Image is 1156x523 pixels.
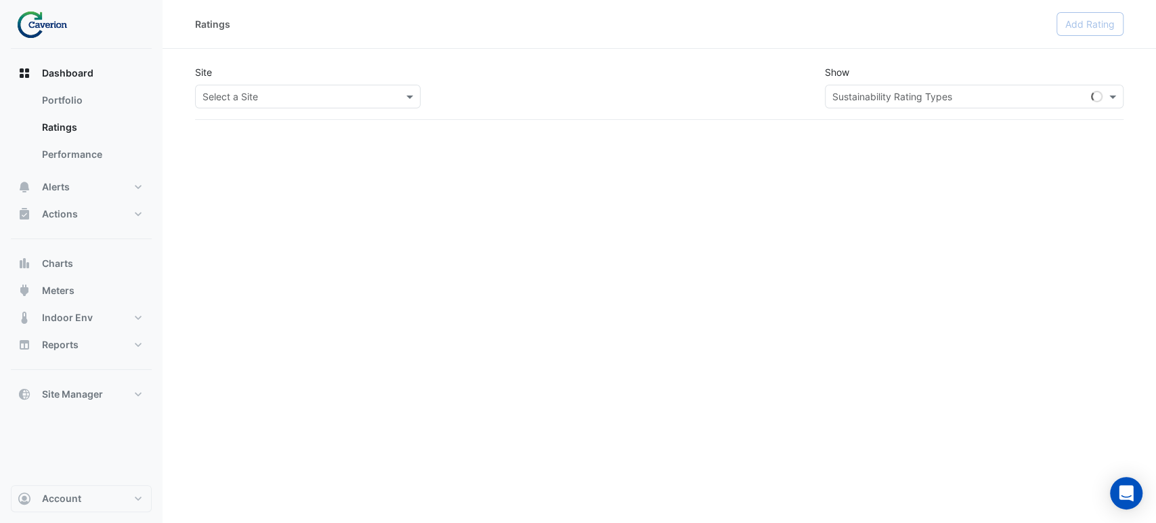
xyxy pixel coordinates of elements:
span: Actions [42,207,78,221]
span: Charts [42,257,73,270]
span: Account [42,492,81,505]
app-icon: Charts [18,257,31,270]
button: Dashboard [11,60,152,87]
span: Site Manager [42,388,103,401]
a: Portfolio [31,87,152,114]
img: Company Logo [16,11,77,38]
app-icon: Meters [18,284,31,297]
button: Reports [11,331,152,358]
div: Dashboard [11,87,152,173]
button: Alerts [11,173,152,201]
button: Account [11,485,152,512]
button: Indoor Env [11,304,152,331]
span: Indoor Env [42,311,93,325]
app-icon: Actions [18,207,31,221]
app-icon: Reports [18,338,31,352]
app-icon: Indoor Env [18,311,31,325]
button: Site Manager [11,381,152,408]
app-icon: Dashboard [18,66,31,80]
app-icon: Site Manager [18,388,31,401]
div: Ratings [195,17,230,31]
button: Meters [11,277,152,304]
label: Show [825,65,849,79]
button: Charts [11,250,152,277]
a: Performance [31,141,152,168]
label: Site [195,65,212,79]
span: Dashboard [42,66,93,80]
span: Reports [42,338,79,352]
button: Actions [11,201,152,228]
div: Open Intercom Messenger [1110,477,1142,509]
a: Ratings [31,114,152,141]
app-icon: Alerts [18,180,31,194]
span: Meters [42,284,74,297]
span: Alerts [42,180,70,194]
